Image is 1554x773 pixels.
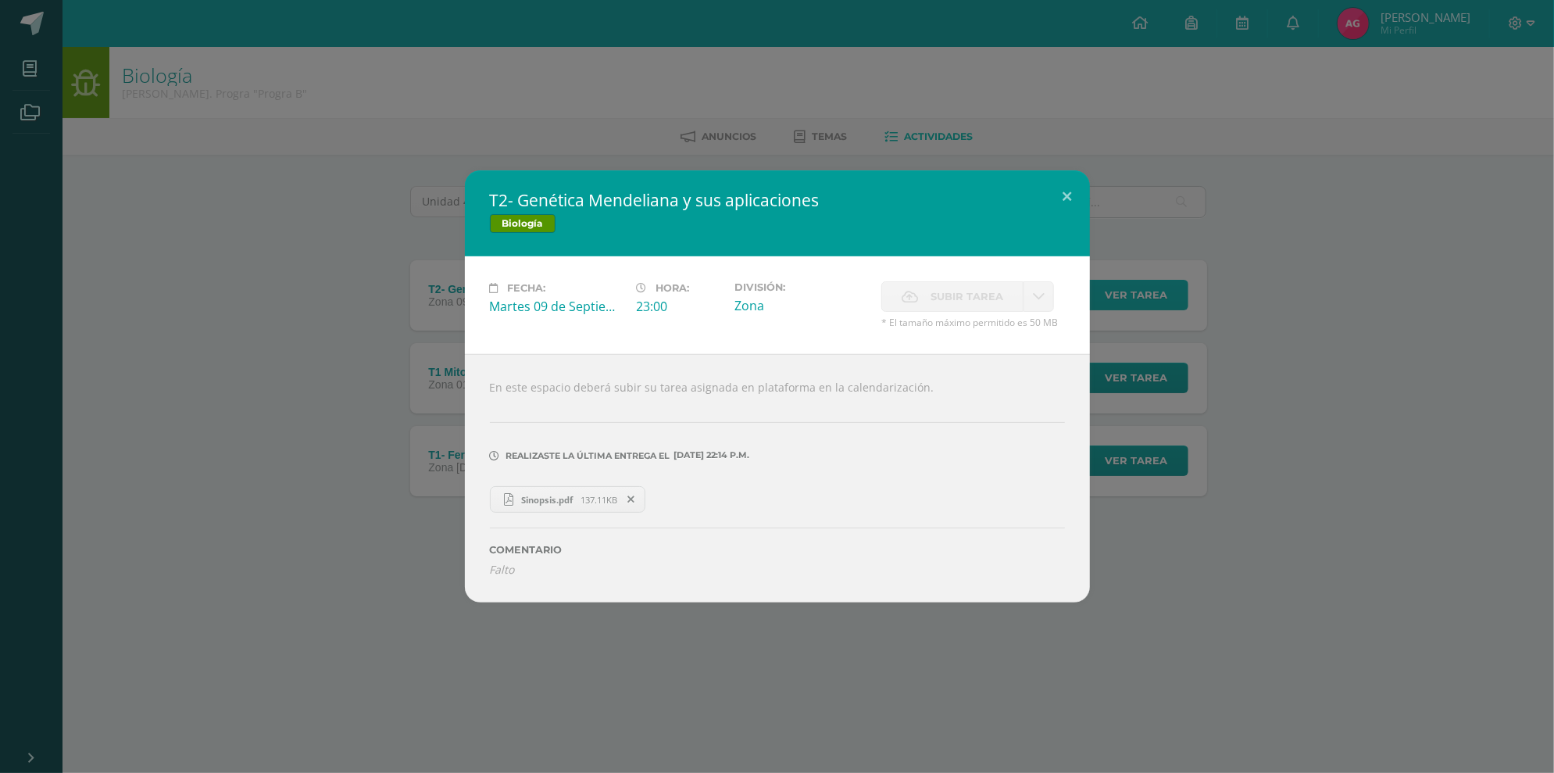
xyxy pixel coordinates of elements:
button: Close (Esc) [1045,170,1090,224]
div: Martes 09 de Septiembre [490,298,624,315]
div: 23:00 [637,298,722,315]
span: * El tamaño máximo permitido es 50 MB [881,316,1065,329]
span: Sinopsis.pdf [513,494,581,506]
i: Falto [490,562,515,577]
div: En este espacio deberá subir su tarea asignada en plataforma en la calendarización. [465,354,1090,603]
span: Remover entrega [618,491,645,508]
h2: T2- Genética Mendeliana y sus aplicaciones [490,189,1065,211]
label: División: [734,281,869,293]
span: [DATE] 22:14 p.m. [670,455,750,456]
span: Fecha: [508,282,546,294]
div: Zona [734,297,869,314]
span: Subir tarea [931,282,1003,311]
span: Biología [490,214,556,233]
label: La fecha de entrega ha expirado [881,281,1023,312]
a: La fecha de entrega ha expirado [1023,281,1054,312]
span: Hora: [656,282,690,294]
a: Sinopsis.pdf 137.11KB [490,486,646,513]
span: 137.11KB [581,494,617,506]
label: Comentario [490,544,1065,556]
span: Realizaste la última entrega el [506,450,670,461]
